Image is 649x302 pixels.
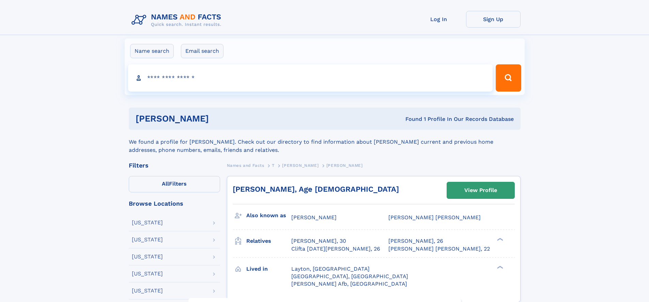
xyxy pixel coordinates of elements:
[291,281,407,287] span: [PERSON_NAME] Afb, [GEOGRAPHIC_DATA]
[291,245,380,253] a: Clifta [DATE][PERSON_NAME], 26
[132,271,163,276] div: [US_STATE]
[246,210,291,221] h3: Also known as
[129,201,220,207] div: Browse Locations
[129,176,220,192] label: Filters
[326,163,363,168] span: [PERSON_NAME]
[129,130,521,154] div: We found a profile for [PERSON_NAME]. Check out our directory to find information about [PERSON_N...
[128,64,493,92] input: search input
[388,214,481,221] span: [PERSON_NAME] [PERSON_NAME]
[246,235,291,247] h3: Relatives
[495,237,504,242] div: ❯
[291,237,346,245] a: [PERSON_NAME], 30
[246,263,291,275] h3: Lived in
[282,161,319,170] a: [PERSON_NAME]
[464,182,497,198] div: View Profile
[447,182,514,198] a: View Profile
[181,44,223,58] label: Email search
[466,11,521,28] a: Sign Up
[412,11,466,28] a: Log In
[162,180,169,187] span: All
[307,115,514,123] div: Found 1 Profile In Our Records Database
[388,237,443,245] a: [PERSON_NAME], 26
[388,245,490,253] a: [PERSON_NAME] [PERSON_NAME], 22
[132,254,163,259] div: [US_STATE]
[495,265,504,269] div: ❯
[282,163,319,168] span: [PERSON_NAME]
[272,163,275,168] span: T
[136,114,307,123] h1: [PERSON_NAME]
[272,161,275,170] a: T
[227,161,264,170] a: Names and Facts
[291,214,337,221] span: [PERSON_NAME]
[130,44,174,58] label: Name search
[132,288,163,293] div: [US_STATE]
[132,237,163,242] div: [US_STATE]
[291,266,370,272] span: Layton, [GEOGRAPHIC_DATA]
[129,162,220,169] div: Filters
[132,220,163,225] div: [US_STATE]
[496,64,521,92] button: Search Button
[233,185,399,193] a: [PERSON_NAME], Age [DEMOGRAPHIC_DATA]
[291,273,408,280] span: [GEOGRAPHIC_DATA], [GEOGRAPHIC_DATA]
[129,11,227,29] img: Logo Names and Facts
